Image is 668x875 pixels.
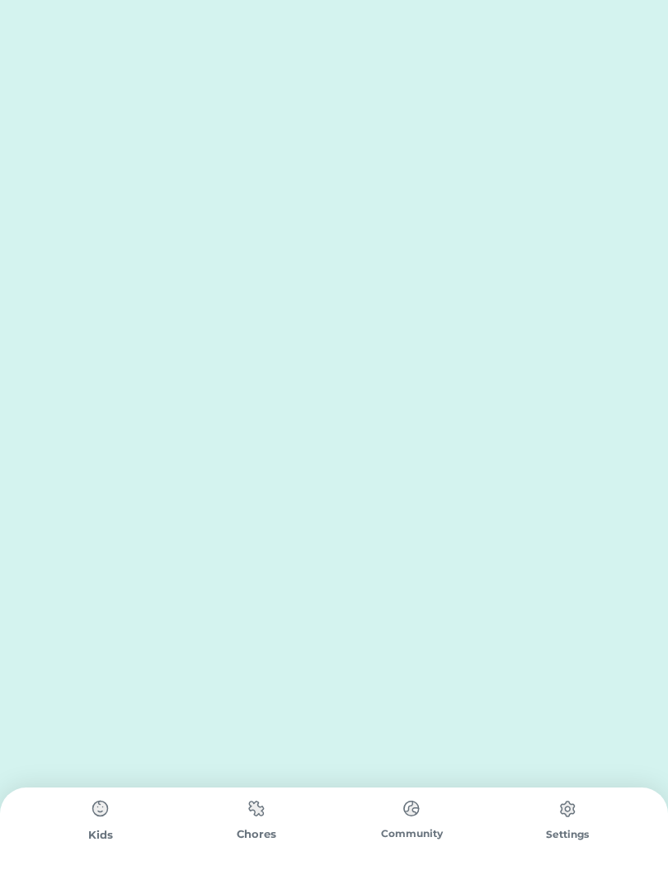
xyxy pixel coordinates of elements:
[23,827,179,844] div: Kids
[84,792,117,825] img: type%3Dchores%2C%20state%3Ddefault.svg
[240,792,273,825] img: type%3Dchores%2C%20state%3Ddefault.svg
[551,792,584,825] img: type%3Dchores%2C%20state%3Ddefault.svg
[334,826,490,841] div: Community
[490,827,646,842] div: Settings
[179,826,335,843] div: Chores
[395,792,428,825] img: type%3Dchores%2C%20state%3Ddefault.svg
